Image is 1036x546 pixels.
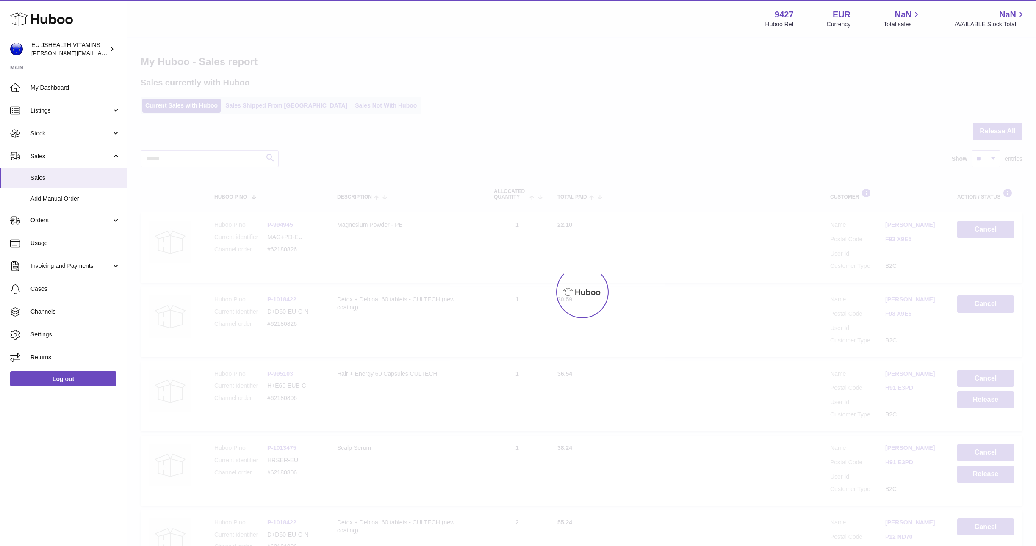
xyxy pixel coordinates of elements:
[884,9,921,28] a: NaN Total sales
[827,20,851,28] div: Currency
[30,174,120,182] span: Sales
[833,9,850,20] strong: EUR
[31,41,108,57] div: EU JSHEALTH VITAMINS
[30,239,120,247] span: Usage
[765,20,794,28] div: Huboo Ref
[895,9,911,20] span: NaN
[10,371,116,386] a: Log out
[30,285,120,293] span: Cases
[954,20,1026,28] span: AVAILABLE Stock Total
[30,216,111,224] span: Orders
[30,195,120,203] span: Add Manual Order
[30,107,111,115] span: Listings
[999,9,1016,20] span: NaN
[30,353,120,361] span: Returns
[10,43,23,55] img: laura@jessicasepel.com
[954,9,1026,28] a: NaN AVAILABLE Stock Total
[30,84,120,92] span: My Dashboard
[30,331,120,339] span: Settings
[30,262,111,270] span: Invoicing and Payments
[30,130,111,138] span: Stock
[30,152,111,160] span: Sales
[30,308,120,316] span: Channels
[31,50,170,56] span: [PERSON_NAME][EMAIL_ADDRESS][DOMAIN_NAME]
[775,9,794,20] strong: 9427
[884,20,921,28] span: Total sales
